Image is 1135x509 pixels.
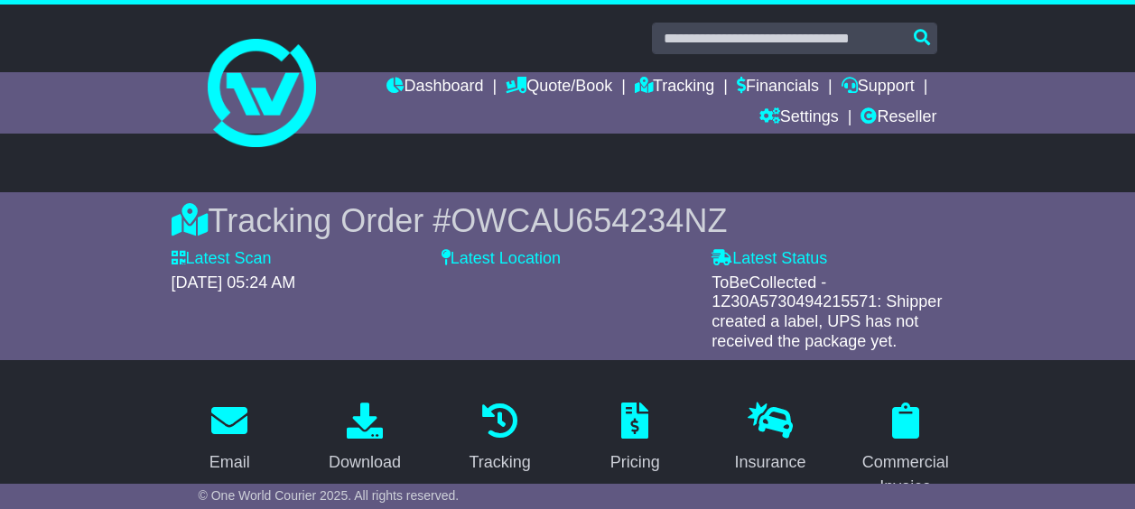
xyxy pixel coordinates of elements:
[506,72,612,103] a: Quote/Book
[859,450,953,499] div: Commercial Invoice
[737,72,819,103] a: Financials
[610,450,660,475] div: Pricing
[209,450,250,475] div: Email
[470,450,531,475] div: Tracking
[172,273,296,292] span: [DATE] 05:24 AM
[451,202,727,239] span: OWCAU654234NZ
[198,396,262,481] a: Email
[172,201,964,240] div: Tracking Order #
[317,396,413,481] a: Download
[712,273,942,350] span: ToBeCollected - 1Z30A5730494215571: Shipper created a label, UPS has not received the package yet.
[847,396,964,505] a: Commercial Invoice
[172,249,272,269] label: Latest Scan
[734,450,805,475] div: Insurance
[329,450,401,475] div: Download
[599,396,672,481] a: Pricing
[442,249,561,269] label: Latest Location
[759,103,839,134] a: Settings
[712,249,827,269] label: Latest Status
[842,72,915,103] a: Support
[635,72,714,103] a: Tracking
[722,396,817,481] a: Insurance
[386,72,483,103] a: Dashboard
[199,488,460,503] span: © One World Courier 2025. All rights reserved.
[458,396,543,481] a: Tracking
[861,103,936,134] a: Reseller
